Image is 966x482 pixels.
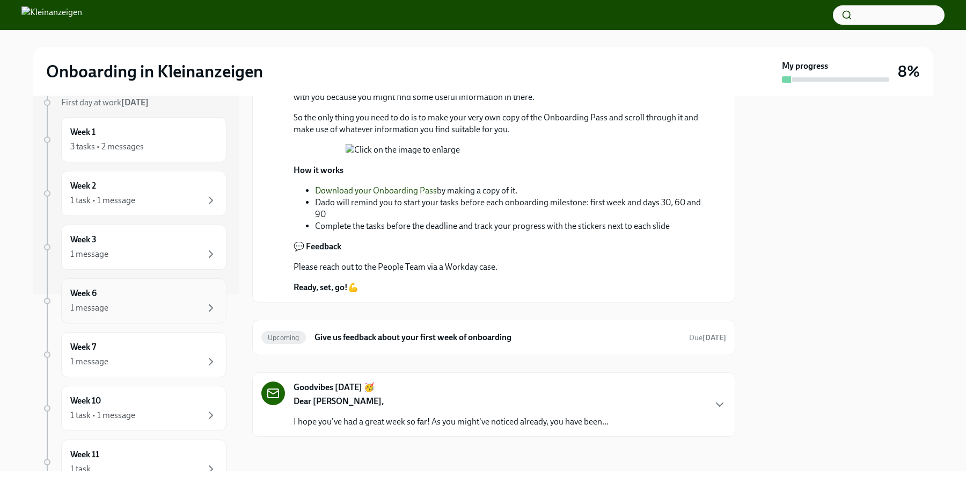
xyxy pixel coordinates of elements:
[315,197,709,220] li: Dado will remind you to start your tasks before each onboarding milestone: first week and days 30...
[294,112,709,135] p: So the only thing you need to do is to make your very own copy of the Onboarding Pass and scroll ...
[702,333,726,342] strong: [DATE]
[294,282,348,292] strong: Ready, set, go!
[294,165,343,175] strong: How it works
[42,225,226,270] a: Week 31 message
[70,341,96,353] h6: Week 7
[70,234,97,246] h6: Week 3
[42,117,226,162] a: Week 13 tasks • 2 messages
[70,141,144,153] div: 3 tasks • 2 messages
[70,395,101,407] h6: Week 10
[294,382,375,393] strong: Goodvibes [DATE] 🥳
[261,329,726,346] a: UpcomingGive us feedback about your first week of onboardingDue[DATE]
[689,333,726,343] span: October 12th, 2025 08:10
[898,62,920,81] h3: 8%
[70,126,96,138] h6: Week 1
[42,278,226,323] a: Week 61 message
[42,332,226,377] a: Week 71 message
[21,6,82,24] img: Kleinanzeigen
[294,396,384,406] strong: Dear [PERSON_NAME],
[294,261,709,273] p: Please reach out to the People Team via a Workday case.
[294,241,341,251] strong: 💬 Feedback
[42,171,226,216] a: Week 21 task • 1 message
[42,97,226,109] a: First day at work[DATE]
[70,356,108,368] div: 1 message
[294,282,709,293] p: 💪
[70,195,135,206] div: 1 task • 1 message
[42,386,226,431] a: Week 101 task • 1 message
[314,332,680,343] h6: Give us feedback about your first week of onboarding
[70,180,96,192] h6: Week 2
[346,144,657,156] button: Zoom image
[70,409,135,421] div: 1 task • 1 message
[70,449,99,461] h6: Week 11
[46,61,263,82] h2: Onboarding in Kleinanzeigen
[294,416,609,428] p: I hope you've had a great week so far! As you might've noticed already, you have been...
[689,333,726,342] span: Due
[121,97,149,107] strong: [DATE]
[70,302,108,314] div: 1 message
[315,220,709,232] li: Complete the tasks before the deadline and track your progress with the stickers next to each slide
[261,334,306,342] span: Upcoming
[70,463,91,475] div: 1 task
[315,185,709,197] li: by making a copy of it.
[70,248,108,260] div: 1 message
[61,97,149,107] span: First day at work
[315,185,437,196] a: Download your Onboarding Pass
[70,287,97,299] h6: Week 6
[782,60,828,72] strong: My progress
